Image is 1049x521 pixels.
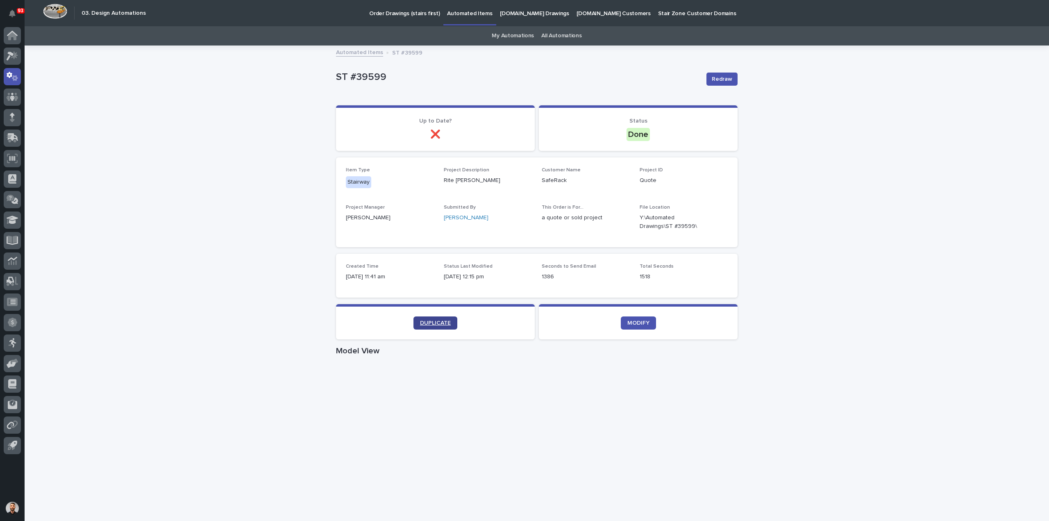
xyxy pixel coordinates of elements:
div: Stairway [346,176,371,188]
span: Submitted By [444,205,476,210]
div: Notifications93 [10,10,21,23]
a: DUPLICATE [413,316,457,330]
span: DUPLICATE [420,320,451,326]
span: Status Last Modified [444,264,493,269]
span: Up to Date? [419,118,452,124]
p: 1518 [640,273,728,281]
span: Item Type [346,168,370,173]
span: Seconds to Send Email [542,264,596,269]
button: Redraw [706,73,738,86]
: Y:\Automated Drawings\ST #39599\ [640,214,708,231]
p: [DATE] 11:41 am [346,273,434,281]
span: Project Description [444,168,489,173]
p: ❌ [346,130,525,139]
button: Notifications [4,5,21,22]
span: Status [629,118,647,124]
span: Customer Name [542,168,581,173]
span: Redraw [712,75,732,83]
p: [DATE] 12:15 pm [444,273,532,281]
a: All Automations [541,26,581,46]
span: Project Manager [346,205,385,210]
h2: 03. Design Automations [82,10,146,17]
a: Automated Items [336,47,383,57]
img: Workspace Logo [43,4,67,19]
p: ST #39599 [392,48,422,57]
p: a quote or sold project [542,214,630,222]
a: My Automations [492,26,534,46]
span: Created Time [346,264,379,269]
p: SafeRack [542,176,630,185]
p: Rite [PERSON_NAME] [444,176,532,185]
a: [PERSON_NAME] [444,214,488,222]
h1: Model View [336,346,738,356]
a: MODIFY [621,316,656,330]
span: MODIFY [627,320,649,326]
p: 1386 [542,273,630,281]
span: Total Seconds [640,264,674,269]
span: This Order is For... [542,205,584,210]
span: Project ID [640,168,663,173]
span: File Location [640,205,670,210]
p: Quote [640,176,728,185]
p: 93 [18,8,23,14]
div: Done [627,128,650,141]
p: ST #39599 [336,71,700,83]
p: [PERSON_NAME] [346,214,434,222]
button: users-avatar [4,500,21,517]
